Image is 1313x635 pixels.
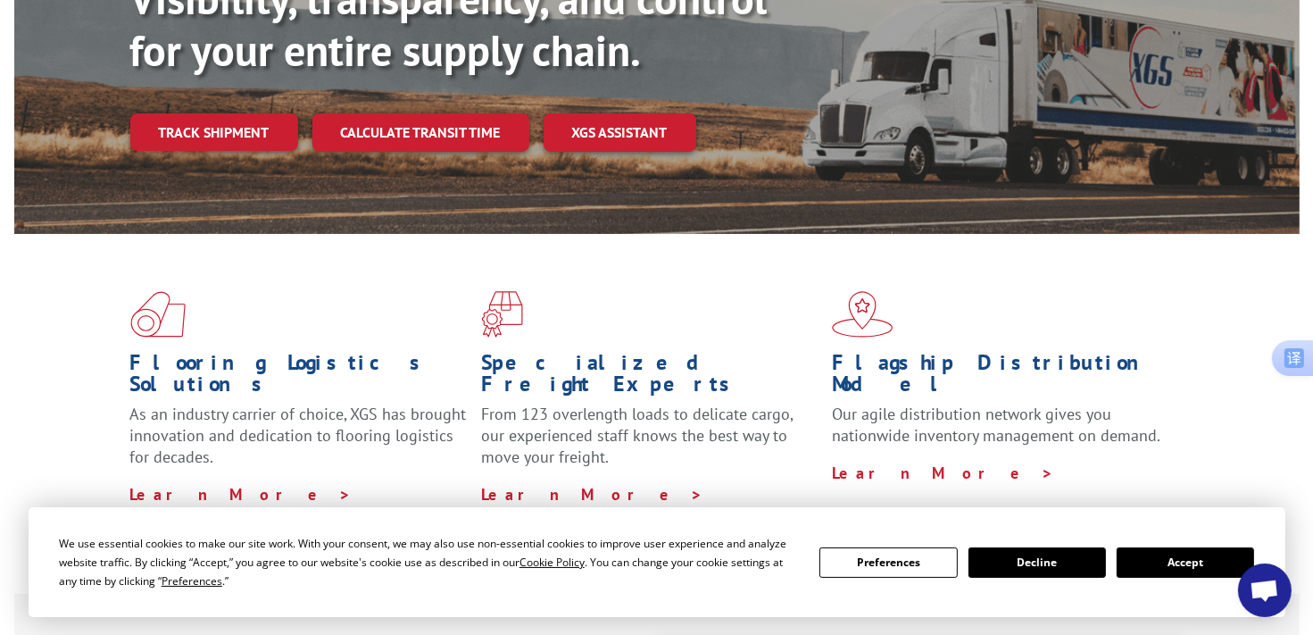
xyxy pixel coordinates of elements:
button: Preferences [819,547,957,578]
h1: Flagship Distribution Model [832,352,1169,404]
div: Open chat [1238,564,1292,617]
span: As an industry carrier of choice, XGS has brought innovation and dedication to flooring logistics... [130,404,467,467]
span: Our agile distribution network gives you nationwide inventory management on demand. [832,404,1160,446]
a: Calculate transit time [312,113,529,152]
a: Learn More > [832,463,1054,483]
button: Accept [1117,547,1254,578]
a: XGS ASSISTANT [544,113,696,152]
div: Cookie Consent Prompt [29,507,1285,617]
button: Decline [968,547,1106,578]
a: Learn More > [130,484,353,505]
h1: Flooring Logistics Solutions [130,352,468,404]
img: xgs-icon-flagship-distribution-model-red [832,291,893,338]
span: Preferences [162,573,222,589]
p: From 123 overlength loads to delicate cargo, our experienced staff knows the best way to move you... [481,404,819,483]
h1: Specialized Freight Experts [481,352,819,404]
div: We use essential cookies to make our site work. With your consent, we may also use non-essential ... [59,534,798,590]
a: Track shipment [130,113,298,151]
img: xgs-icon-total-supply-chain-intelligence-red [130,291,186,338]
a: Learn More > [481,484,703,505]
span: Cookie Policy [519,555,585,570]
img: xgs-icon-focused-on-flooring-red [481,291,523,338]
